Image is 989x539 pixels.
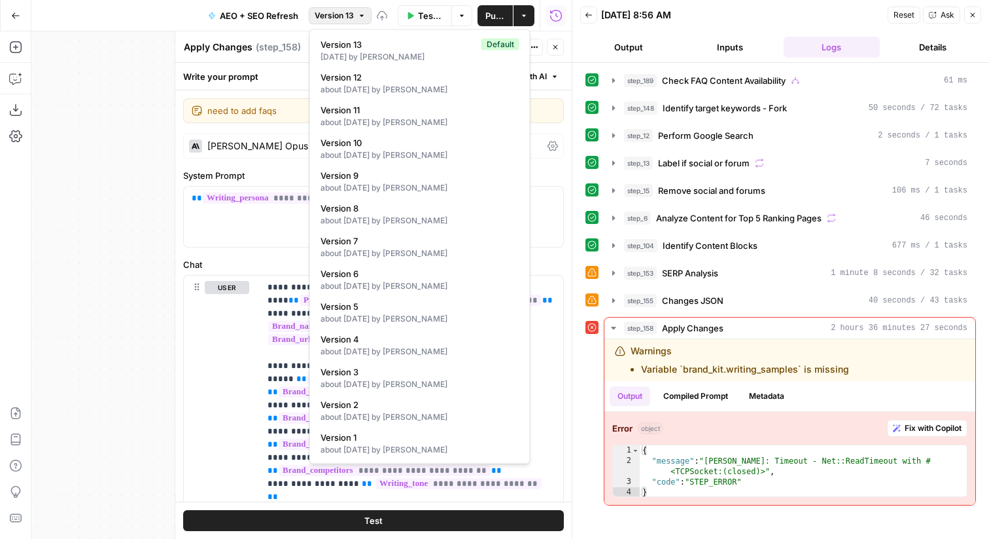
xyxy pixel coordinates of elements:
span: Perform Google Search [658,129,754,142]
span: step_158 [624,322,657,335]
label: System Prompt [183,169,564,182]
span: step_12 [624,129,653,142]
div: 2 hours 36 minutes 27 seconds [604,339,975,505]
button: 1 minute 8 seconds / 32 tasks [604,263,975,284]
button: Reset [888,7,920,24]
div: [DATE] by [PERSON_NAME] [321,51,519,63]
span: step_155 [624,294,657,307]
button: Output [580,37,676,58]
button: Publish [477,5,513,26]
span: Identify Content Blocks [663,239,757,252]
span: 677 ms / 1 tasks [892,240,967,251]
span: Version 2 [321,398,514,411]
li: Variable `brand_kit.writing_samples` is missing [641,363,849,376]
button: 2 hours 36 minutes 27 seconds [604,318,975,339]
div: about [DATE] by [PERSON_NAME] [321,248,519,259]
div: 3 [613,477,640,487]
textarea: need to add faqs [207,104,555,117]
button: Logs [784,37,880,58]
span: 46 seconds [920,212,967,224]
button: 106 ms / 1 tasks [604,180,975,201]
div: about [DATE] by [PERSON_NAME] [321,182,519,194]
span: Check FAQ Content Availability [662,74,786,87]
button: Metadata [741,386,792,406]
span: step_15 [624,184,653,197]
div: 4 [613,487,640,498]
span: Ask [941,9,954,21]
button: Compiled Prompt [655,386,736,406]
span: 50 seconds / 72 tasks [869,102,967,114]
span: Version 1 [321,431,514,444]
span: 2 hours 36 minutes 27 seconds [831,322,967,334]
div: about [DATE] by [PERSON_NAME] [321,117,519,128]
span: 1 minute 8 seconds / 32 tasks [831,267,967,279]
div: about [DATE] by [PERSON_NAME] [321,444,519,456]
button: user [205,281,249,294]
span: Version 10 [321,136,514,149]
button: Version 13 [309,7,372,24]
button: AEO + SEO Refresh [200,5,306,26]
button: 50 seconds / 72 tasks [604,98,975,119]
span: Version 7 [321,234,514,248]
textarea: Apply Changes [184,41,252,54]
span: Toggle code folding, rows 1 through 4 [632,445,639,456]
div: Default [481,39,519,50]
span: Fix with Copilot [905,422,962,434]
span: Version 13 [321,38,476,51]
button: Inputs [682,37,778,58]
button: Test [183,510,564,531]
div: [PERSON_NAME] Opus 4 [207,141,317,151]
span: Apply Changes [662,322,723,335]
span: step_189 [624,74,657,87]
span: Remove social and forums [658,184,765,197]
span: step_6 [624,212,651,225]
div: 2 [613,456,640,477]
div: about [DATE] by [PERSON_NAME] [321,411,519,423]
span: Reset [894,9,914,21]
span: 2 seconds / 1 tasks [878,130,967,141]
div: Warnings [631,344,849,376]
span: Changes JSON [662,294,723,307]
span: step_13 [624,157,653,170]
button: 61 ms [604,70,975,91]
span: Publish [485,9,505,22]
span: 106 ms / 1 tasks [892,185,967,196]
div: about [DATE] by [PERSON_NAME] [321,149,519,161]
span: Label if social or forum [658,157,750,170]
button: Details [885,37,981,58]
span: Identify target keywords - Fork [663,102,787,115]
span: Test Data [418,9,443,22]
span: 40 seconds / 43 tasks [869,295,967,307]
span: 7 seconds [925,157,967,169]
span: Test [364,514,383,527]
span: Version 11 [321,103,514,117]
span: step_153 [624,267,657,280]
div: Version 13 [309,29,530,464]
button: Output [610,386,650,406]
span: Version 5 [321,300,514,313]
button: 40 seconds / 43 tasks [604,290,975,311]
div: about [DATE] by [PERSON_NAME] [321,84,519,96]
div: about [DATE] by [PERSON_NAME] [321,215,519,227]
button: 2 seconds / 1 tasks [604,125,975,146]
span: object [638,422,663,434]
span: 61 ms [944,75,967,86]
div: about [DATE] by [PERSON_NAME] [321,313,519,325]
span: Version 8 [321,202,514,215]
span: step_148 [624,102,657,115]
div: about [DATE] by [PERSON_NAME] [321,280,519,292]
button: Ask [923,7,960,24]
div: about [DATE] by [PERSON_NAME] [321,379,519,390]
button: 677 ms / 1 tasks [604,235,975,256]
span: Analyze Content for Top 5 Ranking Pages [656,212,822,225]
strong: Error [612,422,633,435]
span: Version 6 [321,267,514,280]
div: 1 [613,445,640,456]
span: SERP Analysis [662,267,718,280]
span: Version 3 [321,365,514,379]
span: Version 9 [321,169,514,182]
button: 46 seconds [604,208,975,229]
button: Test Data [398,5,451,26]
span: Version 12 [321,71,514,84]
div: about [DATE] by [PERSON_NAME] [321,346,519,358]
